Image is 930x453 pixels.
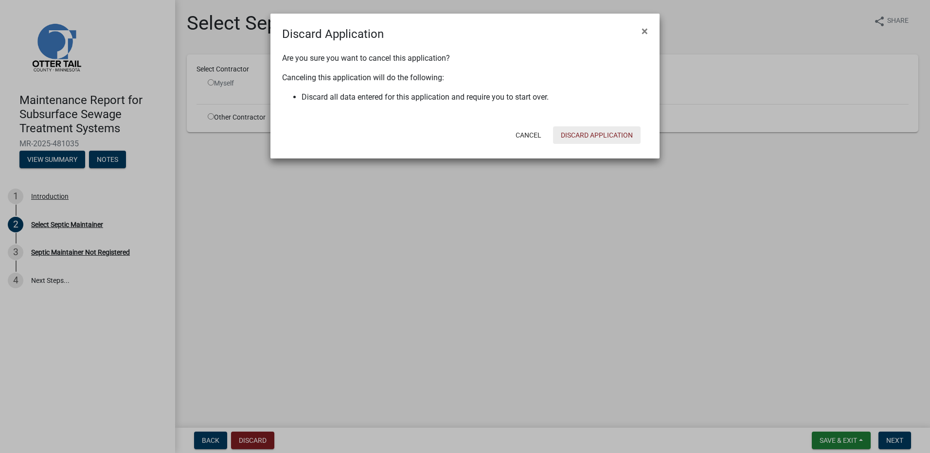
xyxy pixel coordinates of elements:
[282,52,648,64] p: Are you sure you want to cancel this application?
[553,126,641,144] button: Discard Application
[282,25,384,43] h4: Discard Application
[282,72,648,84] p: Canceling this application will do the following:
[642,24,648,38] span: ×
[302,91,648,103] li: Discard all data entered for this application and require you to start over.
[634,17,656,45] button: Close
[508,126,549,144] button: Cancel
